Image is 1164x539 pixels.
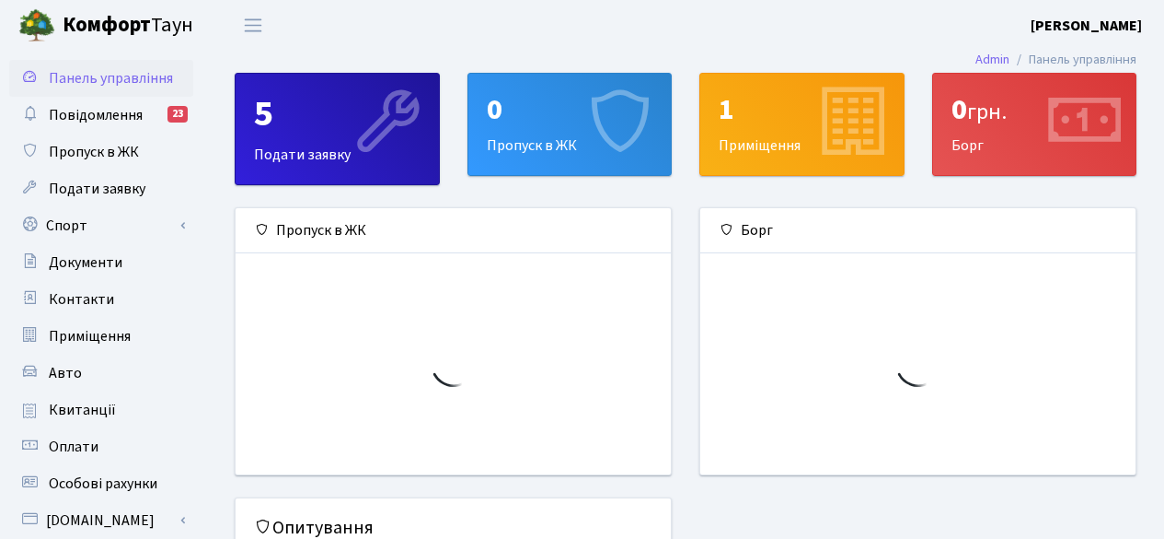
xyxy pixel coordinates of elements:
[948,41,1164,79] nav: breadcrumb
[1031,16,1142,36] b: [PERSON_NAME]
[49,179,145,199] span: Подати заявку
[967,96,1007,128] span: грн.
[1009,50,1136,70] li: Панель управління
[254,92,421,136] div: 5
[487,92,653,127] div: 0
[63,10,151,40] b: Комфорт
[49,474,157,494] span: Особові рахунки
[236,74,439,184] div: Подати заявку
[49,105,143,125] span: Повідомлення
[9,97,193,134] a: Повідомлення23
[49,252,122,273] span: Документи
[49,68,173,88] span: Панель управління
[167,106,188,123] div: 23
[49,363,82,383] span: Авто
[933,74,1136,175] div: Борг
[9,170,193,207] a: Подати заявку
[9,355,193,392] a: Авто
[975,50,1009,69] a: Admin
[9,60,193,97] a: Панель управління
[18,7,55,44] img: logo.png
[9,392,193,428] a: Квитанції
[1031,15,1142,37] a: [PERSON_NAME]
[9,465,193,502] a: Особові рахунки
[9,428,193,465] a: Оплати
[9,281,193,318] a: Контакти
[235,73,440,185] a: 5Подати заявку
[230,10,276,41] button: Переключити навігацію
[49,437,98,457] span: Оплати
[49,400,116,420] span: Квитанції
[468,74,672,175] div: Пропуск в ЖК
[9,207,193,244] a: Спорт
[49,142,139,162] span: Пропуск в ЖК
[254,517,652,539] h5: Опитування
[9,244,193,281] a: Документи
[9,502,193,539] a: [DOMAIN_NAME]
[467,73,673,176] a: 0Пропуск в ЖК
[9,318,193,355] a: Приміщення
[49,289,114,310] span: Контакти
[49,326,131,346] span: Приміщення
[700,74,904,175] div: Приміщення
[719,92,885,127] div: 1
[699,73,905,176] a: 1Приміщення
[700,208,1135,253] div: Борг
[63,10,193,41] span: Таун
[236,208,671,253] div: Пропуск в ЖК
[951,92,1118,127] div: 0
[9,134,193,170] a: Пропуск в ЖК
